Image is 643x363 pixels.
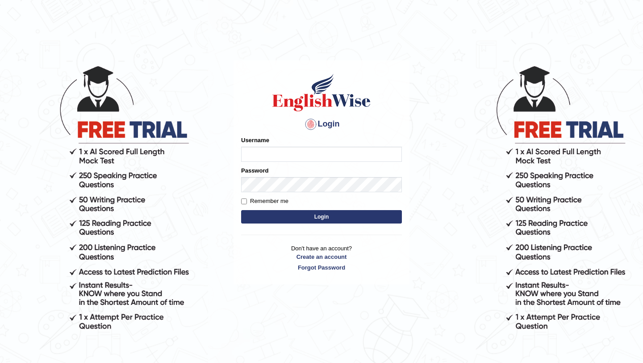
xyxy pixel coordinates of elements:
[241,198,247,204] input: Remember me
[241,263,402,272] a: Forgot Password
[241,136,269,144] label: Username
[241,166,268,175] label: Password
[271,72,372,113] img: Logo of English Wise sign in for intelligent practice with AI
[241,210,402,224] button: Login
[241,197,288,206] label: Remember me
[241,253,402,261] a: Create an account
[241,244,402,272] p: Don't have an account?
[241,117,402,131] h4: Login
